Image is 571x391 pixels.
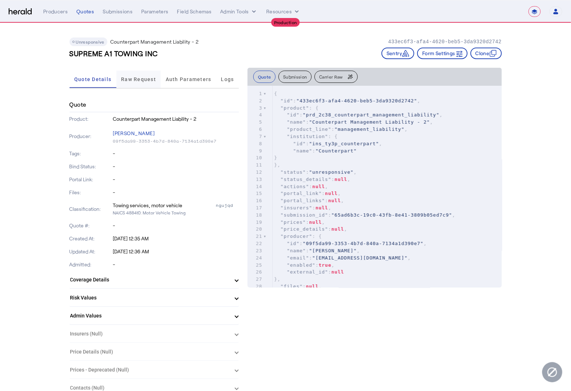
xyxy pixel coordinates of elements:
[70,115,112,123] p: Product:
[113,202,182,209] div: Towing services, motor vehicle
[247,226,263,233] div: 20
[293,141,306,146] span: "id"
[76,39,104,44] span: Unresponsive
[274,148,357,154] span: :
[247,212,263,219] div: 18
[274,234,322,239] span: : {
[247,97,263,105] div: 2
[287,126,331,132] span: "product_line"
[293,148,312,154] span: "name"
[274,119,433,125] span: : ,
[281,169,306,175] span: "status"
[247,240,263,247] div: 22
[281,234,312,239] span: "producer"
[274,255,411,261] span: : ,
[281,205,312,210] span: "insurers"
[382,48,414,59] button: Sentry
[70,163,112,170] p: Bind Status:
[274,112,443,117] span: : ,
[278,71,312,83] button: Submission
[247,154,263,161] div: 10
[470,48,502,59] button: Clone
[328,198,341,203] span: null
[113,163,239,170] p: -
[247,268,263,276] div: 26
[287,119,306,125] span: "name"
[281,98,293,103] span: "id"
[113,261,239,268] p: -
[309,248,357,253] span: "[PERSON_NAME]"
[274,198,344,203] span: : ,
[274,219,325,225] span: : ,
[113,189,239,196] p: -
[70,150,112,157] p: Tags:
[113,248,239,255] p: [DATE] 12:36 AM
[274,241,427,246] span: : ,
[70,189,112,196] p: Files:
[335,177,347,182] span: null
[247,262,263,269] div: 25
[70,235,112,242] p: Created At:
[309,219,322,225] span: null
[309,119,430,125] span: "Counterpart Management Liability - 2"
[312,184,325,189] span: null
[70,307,239,324] mat-expansion-panel-header: Admin Values
[9,8,32,15] img: Herald Logo
[247,161,263,169] div: 11
[113,222,239,229] p: -
[70,176,112,183] p: Portal Link:
[121,77,156,82] span: Raw Request
[274,191,341,196] span: : ,
[103,8,133,15] div: Submissions
[281,177,331,182] span: "status_details"
[316,205,328,210] span: null
[319,262,331,268] span: true
[331,269,344,275] span: null
[303,241,423,246] span: "09f5da99-3353-4b7d-840a-7134a1d390e7"
[113,128,239,138] p: [PERSON_NAME]
[287,262,315,268] span: "enabled"
[247,190,263,197] div: 15
[281,198,325,203] span: "portal_links"
[331,226,344,232] span: null
[316,148,357,154] span: "Counterpart"
[417,48,468,59] button: Form Settings
[312,255,408,261] span: "[EMAIL_ADDRESS][DOMAIN_NAME]"
[274,91,277,96] span: {
[141,8,169,15] div: Parameters
[296,98,417,103] span: "433ec6f3-afa4-4620-beb5-3da9320d2742"
[319,75,343,79] span: Carrier Raw
[247,126,263,133] div: 6
[113,115,239,123] p: Counterpart Management Liability - 2
[274,284,322,289] span: : ,
[281,212,328,218] span: "submission_id"
[335,126,405,132] span: "management_liability"
[70,271,239,288] mat-expansion-panel-header: Coverage Details
[247,254,263,262] div: 24
[70,276,229,284] mat-panel-title: Coverage Details
[287,255,309,261] span: "email"
[43,8,68,15] div: Producers
[70,261,112,268] p: Admitted:
[303,112,440,117] span: "prd_2c38_counterpart_management_liability"
[247,133,263,140] div: 7
[274,269,344,275] span: :
[247,111,263,119] div: 4
[247,197,263,204] div: 16
[315,71,357,83] button: Carrier Raw
[309,169,354,175] span: "unresponsive"
[274,162,281,168] span: },
[221,77,234,82] span: Logs
[113,138,239,144] p: 09f5da99-3353-4b7d-840a-7134a1d390e7
[274,205,331,210] span: : ,
[274,184,328,189] span: : ,
[274,98,420,103] span: : ,
[287,112,299,117] span: "id"
[247,169,263,176] div: 12
[113,150,239,157] p: -
[76,8,94,15] div: Quotes
[247,276,263,283] div: 27
[74,77,111,82] span: Quote Details
[70,222,112,229] p: Quote #:
[274,155,277,160] span: }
